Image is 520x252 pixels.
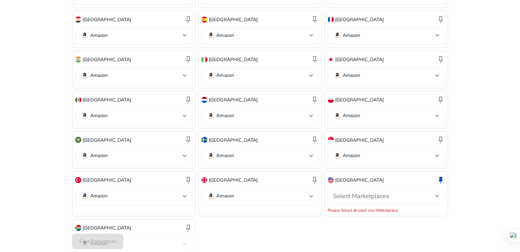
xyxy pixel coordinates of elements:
[201,56,207,62] img: it.svg
[333,192,389,200] span: Select Marketplaces
[184,136,192,144] span: keep
[209,16,257,23] p: [GEOGRAPHIC_DATA]
[311,176,319,184] span: keep
[83,96,131,103] p: [GEOGRAPHIC_DATA]
[90,153,108,159] p: Amazon
[437,176,445,184] span: keep
[90,193,108,199] p: Amazon
[216,153,234,159] p: Amazon
[437,136,445,144] span: keep
[343,32,360,39] p: Amazon
[328,177,334,183] img: us.svg
[207,71,215,80] img: amazon.svg
[335,56,384,63] p: [GEOGRAPHIC_DATA]
[328,56,334,62] img: jp.svg
[333,71,341,80] img: amazon.svg
[216,193,234,199] p: Amazon
[75,97,81,103] img: mx.svg
[201,97,207,103] img: nl.svg
[184,224,192,232] span: keep
[311,96,319,104] span: keep
[335,177,384,184] p: [GEOGRAPHIC_DATA]
[201,177,207,183] img: uk.svg
[328,16,334,23] img: fr.svg
[184,176,192,184] span: keep
[311,136,319,144] span: keep
[335,96,384,103] p: [GEOGRAPHIC_DATA]
[83,224,131,232] p: [GEOGRAPHIC_DATA]
[333,152,341,160] img: amazon.svg
[328,137,334,143] img: sg.svg
[81,71,89,80] img: amazon.svg
[209,137,257,144] p: [GEOGRAPHIC_DATA]
[343,113,360,119] p: Amazon
[216,113,234,119] p: Amazon
[216,32,234,39] p: Amazon
[81,31,89,39] img: amazon.svg
[216,72,234,79] p: Amazon
[75,225,81,231] img: za.svg
[90,32,108,39] p: Amazon
[437,96,445,104] span: keep
[90,113,108,119] p: Amazon
[83,16,131,23] p: [GEOGRAPHIC_DATA]
[333,31,341,39] img: amazon.svg
[81,152,89,160] img: amazon.svg
[90,72,108,79] p: Amazon
[207,192,215,200] img: amazon.svg
[75,137,81,143] img: sa.svg
[83,56,131,63] p: [GEOGRAPHIC_DATA]
[328,97,334,103] img: pl.svg
[207,152,215,160] img: amazon.svg
[437,55,445,64] span: keep
[209,56,257,63] p: [GEOGRAPHIC_DATA]
[343,72,360,79] p: Amazon
[75,16,81,23] img: eg.svg
[83,177,131,184] p: [GEOGRAPHIC_DATA]
[201,137,207,143] img: se.svg
[201,16,207,23] img: es.svg
[75,56,81,62] img: in.svg
[328,206,445,213] mat-error: Please Select at least one Marketplace
[207,112,215,120] img: amazon.svg
[209,177,257,184] p: [GEOGRAPHIC_DATA]
[207,31,215,39] img: amazon.svg
[311,15,319,24] span: keep
[335,16,384,23] p: [GEOGRAPHIC_DATA]
[437,15,445,24] span: keep
[335,137,384,144] p: [GEOGRAPHIC_DATA]
[81,192,89,200] img: amazon.svg
[184,55,192,64] span: keep
[311,55,319,64] span: keep
[333,112,341,120] img: amazon.svg
[343,153,360,159] p: Amazon
[184,96,192,104] span: keep
[209,96,257,103] p: [GEOGRAPHIC_DATA]
[83,137,131,144] p: [GEOGRAPHIC_DATA]
[81,112,89,120] img: amazon.svg
[75,177,81,183] img: tr.svg
[184,15,192,24] span: keep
